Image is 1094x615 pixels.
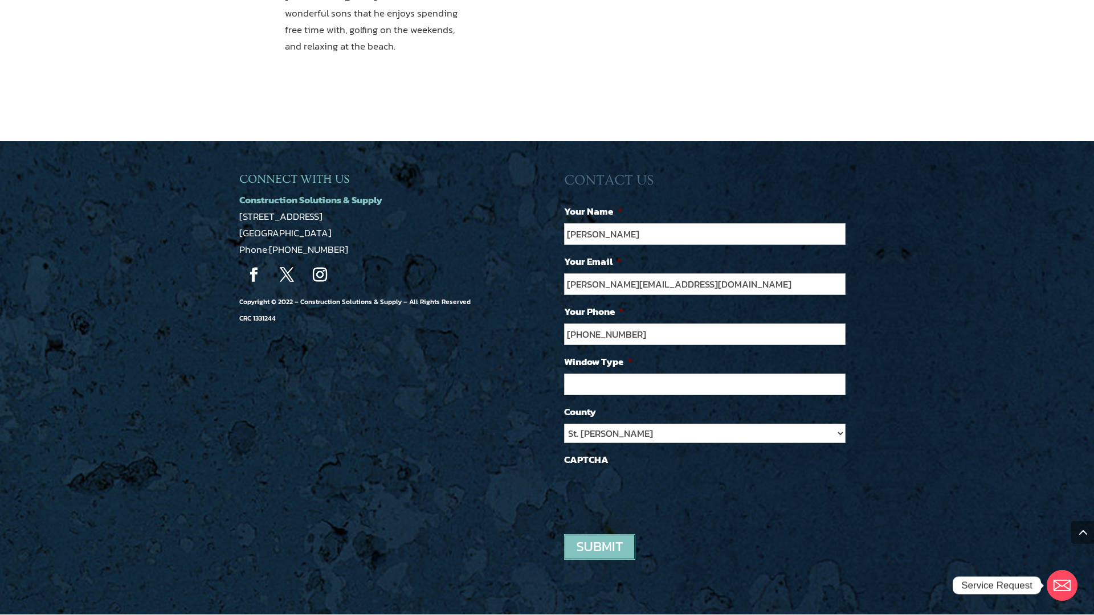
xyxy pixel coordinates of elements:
[564,534,635,560] input: Submit
[239,225,332,240] span: [GEOGRAPHIC_DATA]
[269,242,348,257] a: [PHONE_NUMBER]
[272,261,301,289] a: Follow on X
[305,261,334,289] a: Follow on Instagram
[564,471,737,516] iframe: reCAPTCHA
[239,192,382,207] a: Construction Solutions & Supply
[564,405,596,418] label: County
[1047,570,1077,601] a: Email
[239,261,268,289] a: Follow on Facebook
[239,242,348,257] span: Phone:
[564,205,622,218] label: Your Name
[564,305,624,318] label: Your Phone
[564,255,622,268] label: Your Email
[564,453,609,466] label: CAPTCHA
[564,172,855,195] h3: CONTACT US
[239,297,471,323] span: Copyright © 2022 – Construction Solutions & Supply – All Rights Reserved
[239,209,323,224] span: [STREET_ADDRESS]
[239,313,276,323] span: CRC 1331244
[239,173,349,186] span: CONNECT WITH US
[564,355,632,368] label: Window Type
